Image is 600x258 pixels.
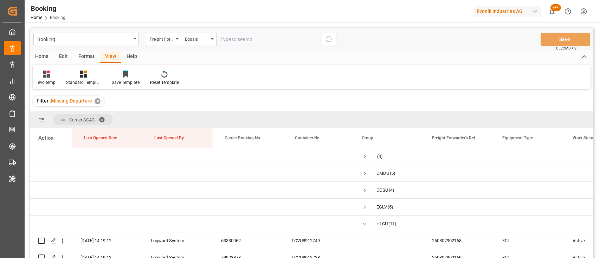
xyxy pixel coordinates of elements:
div: CMDU [376,165,389,181]
div: EGLV [376,199,387,215]
span: Equipment Type [502,135,533,140]
div: Standard Templates [66,79,101,86]
div: Edit [54,51,73,63]
input: Type to search [216,33,322,46]
div: Help [121,51,142,63]
span: 99+ [550,4,561,11]
button: open menu [181,33,216,46]
button: search button [322,33,336,46]
button: Help Center [560,4,576,19]
div: [DATE] 14:19:12 [72,232,142,249]
div: Press SPACE to select this row. [30,148,353,165]
span: (4) [377,148,383,165]
a: Home [31,15,42,20]
span: Missing Departure [51,98,92,104]
span: Work Status [573,135,595,140]
div: Press SPACE to select this row. [30,216,353,232]
div: 250807902168 [424,232,494,249]
span: Ctrl/CMD + S [556,46,576,51]
button: show 102 new notifications [544,4,560,19]
div: COSU [376,182,388,198]
span: Carrier SCAC [69,117,95,123]
div: Reset Template [150,79,179,86]
button: open menu [33,33,139,46]
div: Press SPACE to select this row. [30,199,353,216]
span: Last Opened By [154,135,184,140]
div: Press SPACE to select this row. [30,165,353,182]
span: (11) [388,216,396,232]
div: Home [30,51,54,63]
div: Format [73,51,100,63]
div: Booking [31,3,65,14]
div: Logward System [142,232,213,249]
div: Action [38,135,53,141]
div: Equals [185,34,209,42]
div: Press SPACE to select this row. [30,232,353,249]
span: Group [362,135,373,140]
span: Carrier Booking No. [225,135,261,140]
span: (5) [388,199,393,215]
span: (4) [389,182,394,198]
div: Save Template [112,79,140,86]
span: Last Opened Date [84,135,117,140]
div: Press SPACE to select this row. [30,182,353,199]
button: Evonik Industries AG [474,5,544,18]
div: 63330062 [213,232,283,249]
div: FCL [494,232,564,249]
button: open menu [146,33,181,46]
span: Freight Forwarder's Reference No. [432,135,479,140]
span: Filter : [37,98,51,104]
div: Evonik Industries AG [474,6,541,16]
div: View [100,51,121,63]
div: HLCU [376,216,388,232]
div: ✕ [95,98,101,104]
div: Freight Forwarder's Reference No. [150,34,174,42]
div: evo temp [38,79,56,86]
span: (5) [390,165,395,181]
span: Container No. [295,135,321,140]
div: TCVU8912749 [283,232,353,249]
div: Booking [37,34,131,43]
button: Save [541,33,590,46]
